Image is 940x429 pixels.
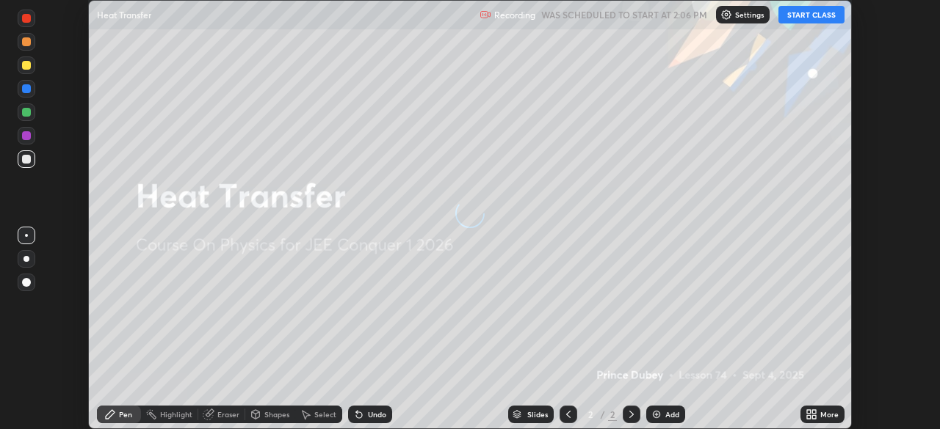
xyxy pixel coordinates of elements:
div: More [820,411,839,418]
div: Shapes [264,411,289,418]
button: START CLASS [778,6,845,23]
div: Add [665,411,679,418]
img: class-settings-icons [720,9,732,21]
div: Highlight [160,411,192,418]
div: 2 [583,410,598,419]
h5: WAS SCHEDULED TO START AT 2:06 PM [541,8,707,21]
p: Recording [494,10,535,21]
div: Select [314,411,336,418]
div: Eraser [217,411,239,418]
div: Undo [368,411,386,418]
img: add-slide-button [651,408,662,420]
div: Slides [527,411,548,418]
div: 2 [608,408,617,421]
p: Settings [735,11,764,18]
img: recording.375f2c34.svg [480,9,491,21]
p: Heat Transfer [97,9,151,21]
div: / [601,410,605,419]
div: Pen [119,411,132,418]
